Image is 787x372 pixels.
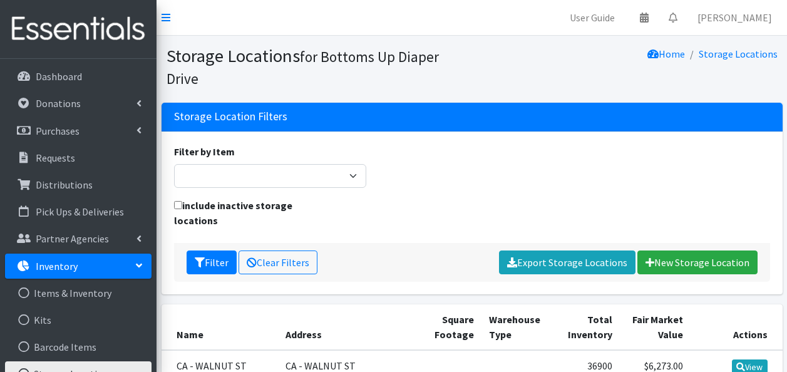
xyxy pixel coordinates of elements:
a: Barcode Items [5,334,152,359]
button: Filter [187,251,237,274]
a: Home [647,48,685,60]
th: Name [162,304,278,350]
p: Distributions [36,178,93,191]
a: Partner Agencies [5,226,152,251]
input: include inactive storage locations [174,201,182,209]
a: Inventory [5,254,152,279]
a: Items & Inventory [5,281,152,306]
th: Total Inventory [553,304,619,350]
a: Clear Filters [239,251,317,274]
a: Pick Ups & Deliveries [5,199,152,224]
a: Requests [5,145,152,170]
small: for Bottoms Up Diaper Drive [167,48,439,88]
p: Dashboard [36,70,82,83]
p: Partner Agencies [36,232,109,245]
a: Kits [5,307,152,333]
a: Distributions [5,172,152,197]
th: Address [278,304,419,350]
a: User Guide [560,5,625,30]
th: Actions [691,304,783,350]
h1: Storage Locations [167,45,468,88]
a: Donations [5,91,152,116]
img: HumanEssentials [5,8,152,50]
a: Export Storage Locations [499,251,635,274]
p: Donations [36,97,81,110]
a: Storage Locations [699,48,778,60]
p: Inventory [36,260,78,272]
th: Fair Market Value [620,304,691,350]
h3: Storage Location Filters [174,110,287,123]
th: Warehouse Type [481,304,553,350]
label: Filter by Item [174,144,235,159]
a: Purchases [5,118,152,143]
th: Square Footage [419,304,481,350]
a: New Storage Location [637,251,758,274]
p: Requests [36,152,75,164]
p: Purchases [36,125,80,137]
a: [PERSON_NAME] [687,5,782,30]
p: Pick Ups & Deliveries [36,205,124,218]
a: Dashboard [5,64,152,89]
label: include inactive storage locations [174,198,316,228]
